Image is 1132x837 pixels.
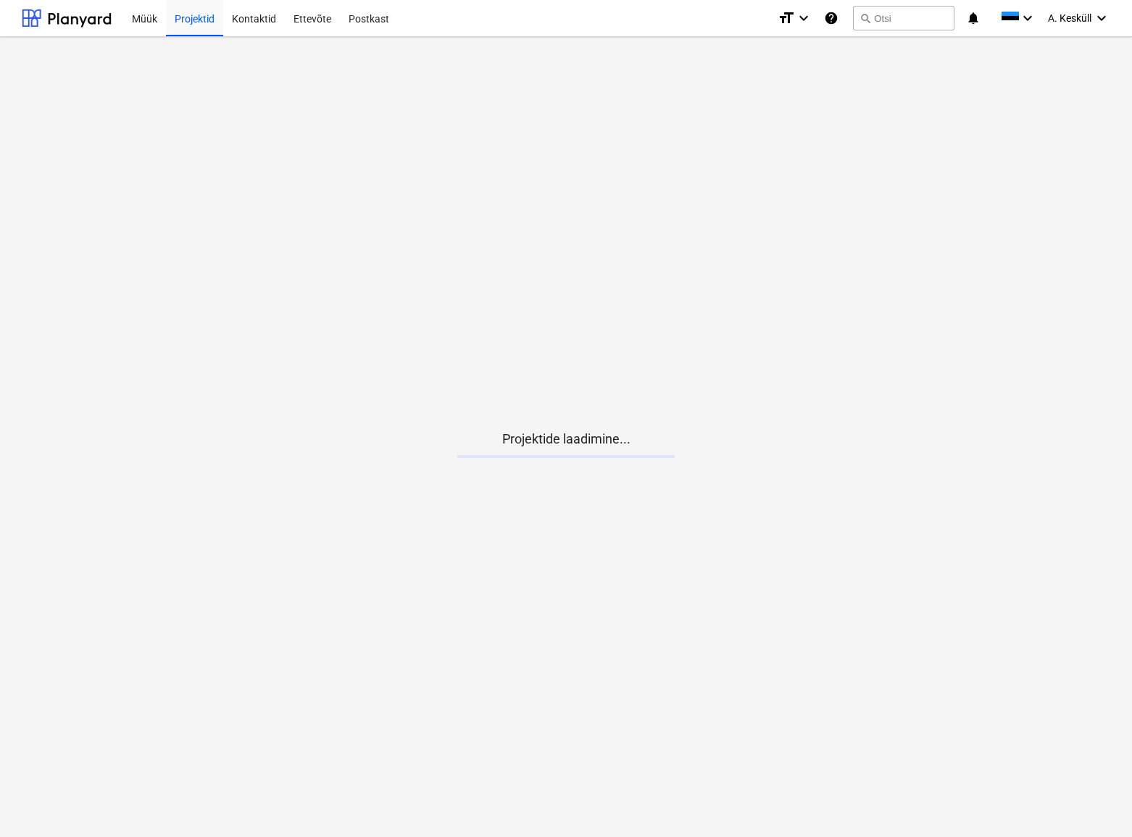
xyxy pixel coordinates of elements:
[1019,9,1036,27] i: keyboard_arrow_down
[860,12,871,24] span: search
[457,430,675,448] p: Projektide laadimine...
[1048,12,1091,24] span: A. Kesküll
[966,9,981,27] i: notifications
[778,9,795,27] i: format_size
[824,9,838,27] i: Abikeskus
[795,9,812,27] i: keyboard_arrow_down
[853,6,954,30] button: Otsi
[1093,9,1110,27] i: keyboard_arrow_down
